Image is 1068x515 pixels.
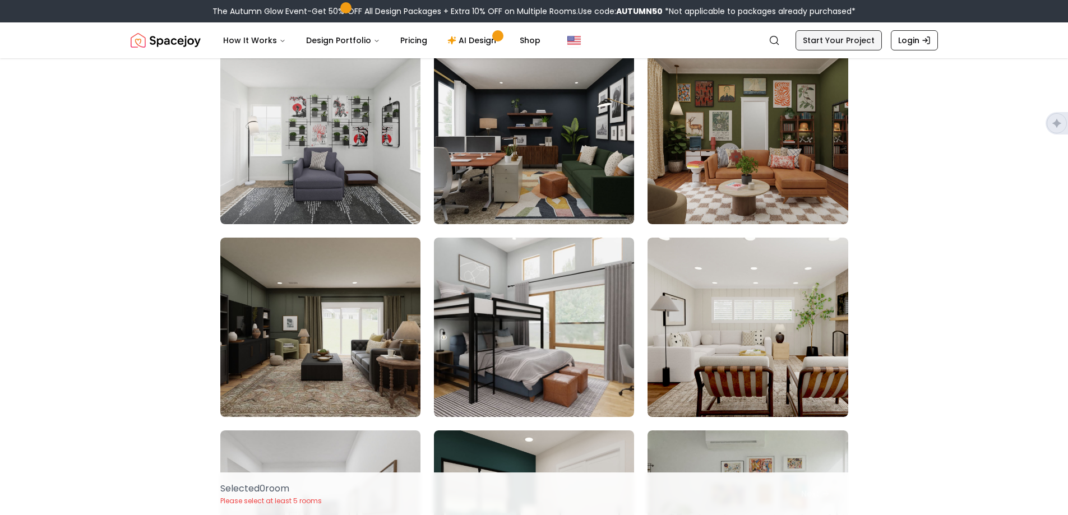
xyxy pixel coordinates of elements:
span: *Not applicable to packages already purchased* [663,6,856,17]
button: Design Portfolio [297,29,389,52]
nav: Global [131,22,938,58]
a: Login [891,30,938,50]
img: Room room-25 [220,238,420,417]
span: Use code: [578,6,663,17]
a: AI Design [438,29,508,52]
img: Room room-22 [220,45,420,224]
img: Room room-26 [434,238,634,417]
img: Room room-24 [648,45,848,224]
b: AUTUMN50 [616,6,663,17]
a: Pricing [391,29,436,52]
img: Room room-23 [434,45,634,224]
a: Shop [511,29,549,52]
nav: Main [214,29,549,52]
img: United States [567,34,581,47]
p: Please select at least 5 rooms [220,497,322,505]
p: Selected 0 room [220,482,322,495]
a: Spacejoy [131,29,201,52]
img: Spacejoy Logo [131,29,201,52]
div: The Autumn Glow Event-Get 50% OFF All Design Packages + Extra 10% OFF on Multiple Rooms. [212,6,856,17]
img: Room room-27 [648,238,848,417]
button: How It Works [214,29,295,52]
a: Start Your Project [796,30,882,50]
